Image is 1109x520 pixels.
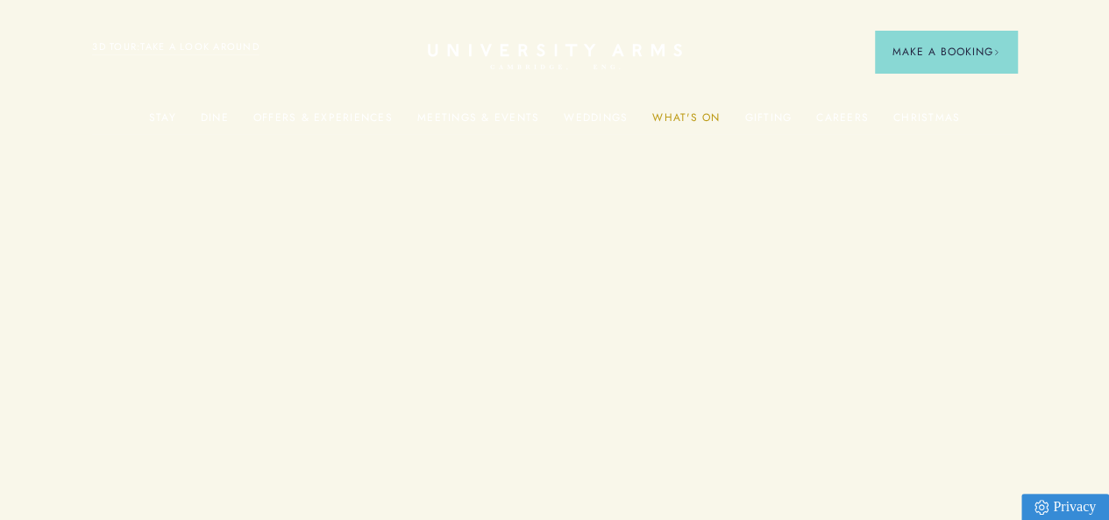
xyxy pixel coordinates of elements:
[652,111,720,134] a: What's On
[892,44,999,60] span: Make a Booking
[253,111,393,134] a: Offers & Experiences
[993,49,999,55] img: Arrow icon
[1021,494,1109,520] a: Privacy
[149,111,176,134] a: Stay
[1034,500,1049,515] img: Privacy
[744,111,792,134] a: Gifting
[417,111,539,134] a: Meetings & Events
[201,111,229,134] a: Dine
[428,44,682,71] a: Home
[816,111,869,134] a: Careers
[92,39,259,55] a: 3D TOUR:TAKE A LOOK AROUND
[875,31,1017,73] button: Make a BookingArrow icon
[893,111,960,134] a: Christmas
[564,111,628,134] a: Weddings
